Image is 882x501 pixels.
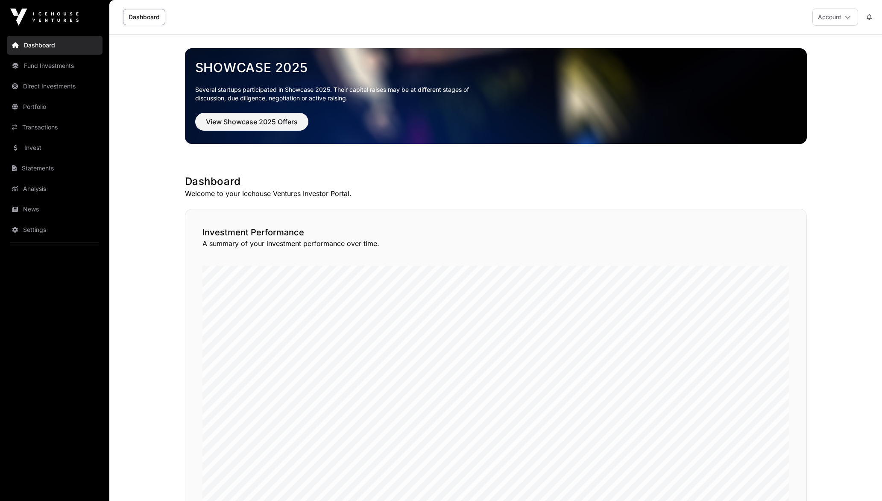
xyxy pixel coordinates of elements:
[7,200,103,219] a: News
[7,56,103,75] a: Fund Investments
[7,159,103,178] a: Statements
[195,121,308,130] a: View Showcase 2025 Offers
[812,9,858,26] button: Account
[195,85,482,103] p: Several startups participated in Showcase 2025. Their capital raises may be at different stages o...
[7,118,103,137] a: Transactions
[202,238,789,249] p: A summary of your investment performance over time.
[185,175,807,188] h1: Dashboard
[7,179,103,198] a: Analysis
[7,138,103,157] a: Invest
[7,220,103,239] a: Settings
[185,188,807,199] p: Welcome to your Icehouse Ventures Investor Portal.
[7,36,103,55] a: Dashboard
[202,226,789,238] h2: Investment Performance
[195,60,797,75] a: Showcase 2025
[123,9,165,25] a: Dashboard
[7,97,103,116] a: Portfolio
[7,77,103,96] a: Direct Investments
[10,9,79,26] img: Icehouse Ventures Logo
[206,117,298,127] span: View Showcase 2025 Offers
[185,48,807,144] img: Showcase 2025
[195,113,308,131] button: View Showcase 2025 Offers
